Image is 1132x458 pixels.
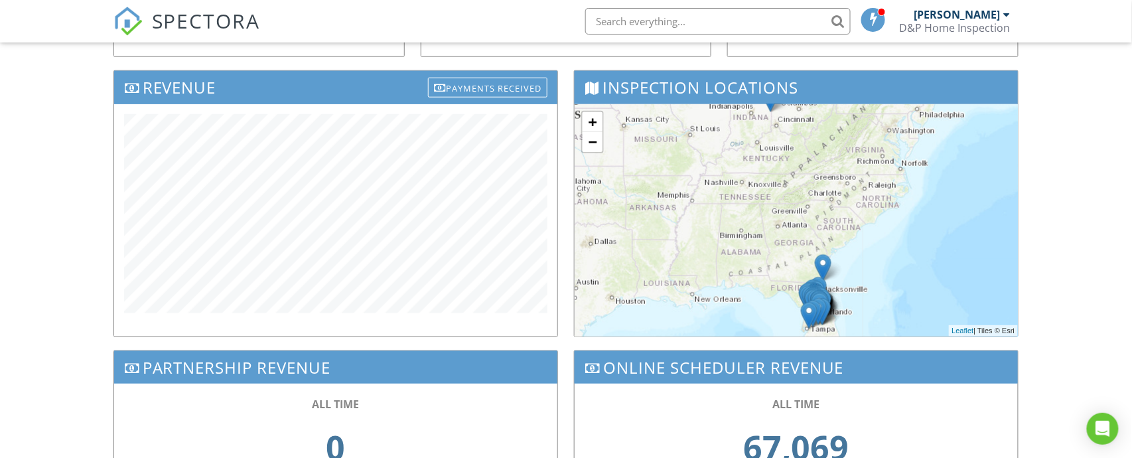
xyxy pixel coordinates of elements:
div: Open Intercom Messenger [1087,413,1119,445]
input: Search everything... [585,8,851,35]
img: The Best Home Inspection Software - Spectora [113,7,143,36]
a: Leaflet [952,327,974,335]
h3: Inspection Locations [575,71,1018,104]
div: D&P Home Inspection [899,21,1010,35]
h3: Online Scheduler Revenue [575,351,1018,384]
div: [PERSON_NAME] [914,8,1000,21]
div: | Tiles © Esri [949,325,1019,337]
span: SPECTORA [152,7,261,35]
a: Zoom out [583,132,602,152]
a: Payments Received [428,74,547,96]
div: Payments Received [428,78,547,98]
a: Zoom in [583,112,602,132]
h3: Revenue [114,71,557,104]
div: ALL TIME [601,397,991,412]
h3: Partnership Revenue [114,351,557,384]
div: ALL TIME [141,397,531,412]
a: SPECTORA [113,18,261,46]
